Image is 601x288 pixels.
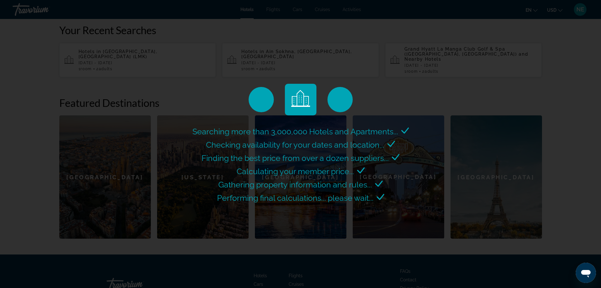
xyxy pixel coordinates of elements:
span: Performing final calculations... please wait... [217,193,374,203]
span: Finding the best price from over a dozen suppliers... [202,153,389,163]
span: Gathering property information and rules... [218,180,372,189]
iframe: Button to launch messaging window [576,263,596,283]
span: Searching more than 3,000,000 Hotels and Apartments... [192,127,398,136]
span: Checking availability for your dates and location... [206,140,384,150]
span: Calculating your member price... [237,167,354,176]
